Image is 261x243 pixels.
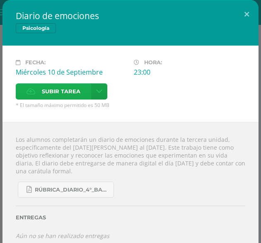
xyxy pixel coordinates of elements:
span: Psicología [16,23,56,33]
span: Subir tarea [42,84,80,99]
h2: Diario de emociones [16,10,245,22]
i: Aún no se han realizado entregas [16,232,109,240]
div: Miércoles 10 de Septiembre [16,68,127,77]
span: Fecha: [25,59,46,66]
span: * El tamaño máximo permitido es 50 MB [16,102,245,109]
label: Entregas [16,214,245,221]
div: 23:00 [134,68,167,77]
span: Hora: [144,59,162,66]
a: RÚBRICA_DIARIO_4°_BACHI.pdf [18,182,114,198]
span: RÚBRICA_DIARIO_4°_BACHI.pdf [35,187,109,193]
